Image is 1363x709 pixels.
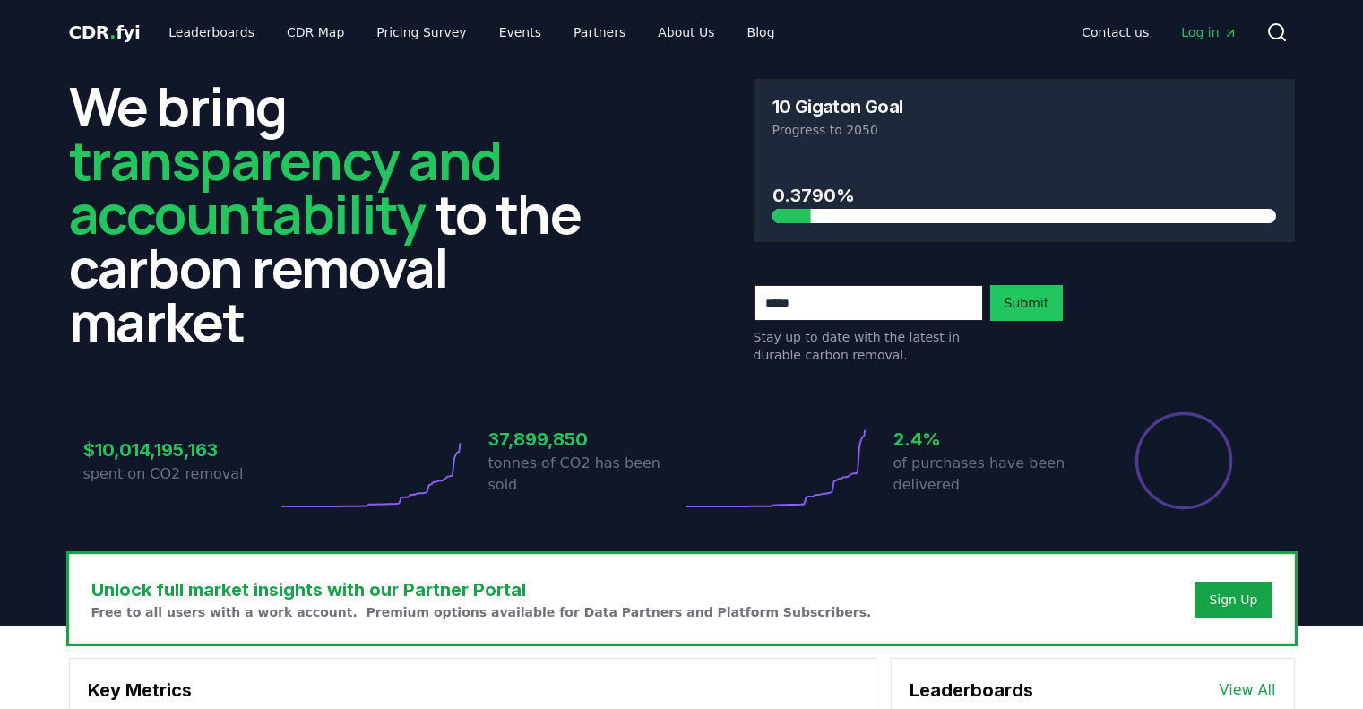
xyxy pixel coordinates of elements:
[643,16,729,48] a: About Us
[1195,582,1272,618] button: Sign Up
[69,79,610,348] h2: We bring to the carbon removal market
[1167,16,1251,48] a: Log in
[559,16,640,48] a: Partners
[488,453,682,496] p: tonnes of CO2 has been sold
[990,285,1064,321] button: Submit
[772,98,903,116] h3: 10 Gigaton Goal
[772,121,1276,139] p: Progress to 2050
[91,576,872,603] h3: Unlock full market insights with our Partner Portal
[88,677,858,704] h3: Key Metrics
[1067,16,1251,48] nav: Main
[69,22,141,43] span: CDR fyi
[772,182,1276,209] h3: 0.3790%
[910,677,1033,704] h3: Leaderboards
[485,16,556,48] a: Events
[893,426,1087,453] h3: 2.4%
[154,16,269,48] a: Leaderboards
[154,16,789,48] nav: Main
[109,22,116,43] span: .
[1181,23,1237,41] span: Log in
[1067,16,1163,48] a: Contact us
[733,16,789,48] a: Blog
[91,603,872,621] p: Free to all users with a work account. Premium options available for Data Partners and Platform S...
[488,426,682,453] h3: 37,899,850
[69,123,502,250] span: transparency and accountability
[83,463,277,485] p: spent on CO2 removal
[754,328,983,364] p: Stay up to date with the latest in durable carbon removal.
[893,453,1087,496] p: of purchases have been delivered
[1134,411,1234,511] div: Percentage of sales delivered
[1209,591,1257,609] a: Sign Up
[1220,679,1276,701] a: View All
[272,16,358,48] a: CDR Map
[362,16,480,48] a: Pricing Survey
[83,437,277,463] h3: $10,014,195,163
[69,20,141,45] a: CDR.fyi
